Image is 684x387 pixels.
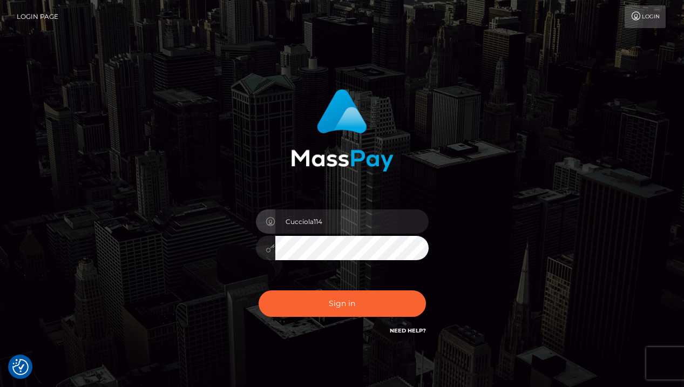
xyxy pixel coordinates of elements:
[12,359,29,375] img: Revisit consent button
[12,359,29,375] button: Consent Preferences
[291,89,394,172] img: MassPay Login
[259,290,426,317] button: Sign in
[390,327,426,334] a: Need Help?
[17,5,58,28] a: Login Page
[625,5,666,28] a: Login
[275,209,429,234] input: Username...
